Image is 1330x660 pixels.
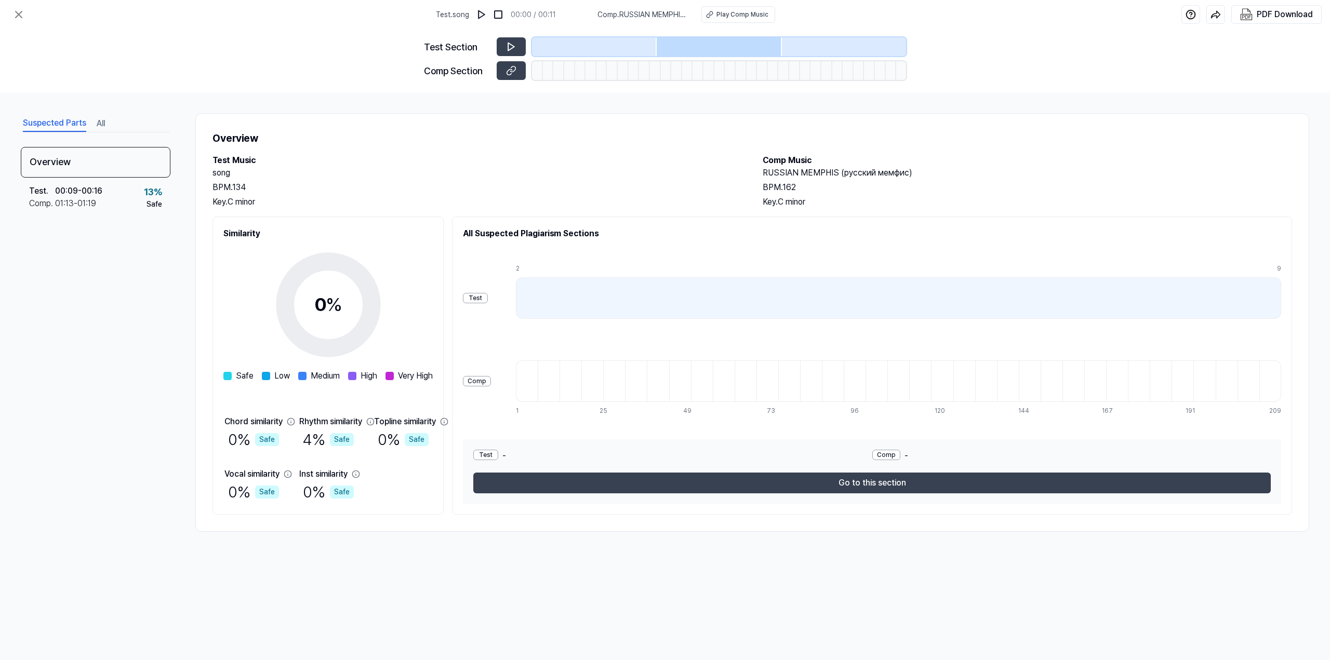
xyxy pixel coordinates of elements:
div: 4 % [302,428,354,451]
div: 209 [1269,406,1281,415]
div: Safe [255,433,279,446]
div: 0 % [228,480,279,504]
button: Suspected Parts [23,115,86,132]
div: Vocal similarity [224,468,280,480]
div: 49 [683,406,705,415]
h2: RUSSIAN MEMPHIS (русский мемфис) [763,167,1292,179]
h1: Overview [212,130,1292,146]
div: Rhythm similarity [299,415,362,428]
div: 9 [1277,264,1281,273]
span: Medium [311,370,340,382]
div: 00:00 / 00:11 [511,9,556,20]
div: BPM. 134 [212,181,742,194]
h2: Similarity [223,227,433,240]
span: Test . song [436,9,469,20]
div: Key. C minor [212,196,742,208]
div: - [473,450,872,462]
div: Chord similarity [224,415,283,428]
h2: song [212,167,742,179]
div: Play Comp Music [716,10,768,19]
div: Comp . [29,197,55,210]
div: 25 [600,406,621,415]
img: share [1211,9,1221,20]
div: Overview [21,147,170,178]
img: PDF Download [1240,8,1253,21]
div: 191 [1186,406,1207,415]
div: 0 % [228,428,279,451]
button: Go to this section [473,473,1271,493]
div: Comp Section [424,64,490,78]
div: Safe [330,486,354,499]
h2: Test Music [212,154,742,167]
span: High [361,370,377,382]
div: Safe [330,433,354,446]
div: 0 [314,291,342,319]
div: 120 [935,406,956,415]
div: 01:13 - 01:19 [55,197,96,210]
div: 0 % [303,480,354,504]
div: Key. C minor [763,196,1292,208]
span: % [326,293,342,316]
h2: Comp Music [763,154,1292,167]
div: 00:09 - 00:16 [55,185,102,197]
img: play [476,9,487,20]
div: Safe [405,433,429,446]
div: Test [463,293,488,303]
div: - [872,450,1271,462]
h2: All Suspected Plagiarism Sections [463,227,1281,240]
div: Topline similarity [374,415,436,428]
span: Comp . RUSSIAN MEMPHIS (русский мемфис) [597,9,689,20]
div: 144 [1018,406,1040,415]
span: Low [274,370,290,382]
button: Play Comp Music [701,6,775,23]
div: 73 [767,406,789,415]
div: 0 % [378,428,429,451]
button: PDF Download [1238,6,1315,23]
button: All [97,115,105,132]
div: Safe [147,199,162,210]
div: Test . [29,185,55,197]
div: 96 [850,406,872,415]
img: stop [493,9,503,20]
div: Comp [463,376,491,386]
div: 1 [516,406,538,415]
div: Test Section [424,40,490,54]
div: 2 [516,264,1277,273]
div: BPM. 162 [763,181,1292,194]
div: Comp [872,450,900,460]
div: 13 % [144,185,162,199]
div: Test [473,450,498,460]
img: help [1186,9,1196,20]
div: Safe [255,486,279,499]
span: Safe [236,370,254,382]
div: PDF Download [1257,8,1313,21]
div: 167 [1102,406,1124,415]
span: Very High [398,370,433,382]
div: Inst similarity [299,468,348,480]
